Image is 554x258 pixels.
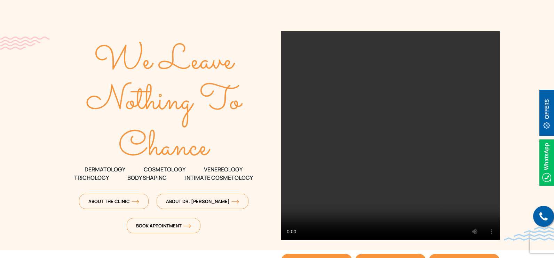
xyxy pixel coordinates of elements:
[74,174,109,182] span: TRICHOLOGY
[136,223,191,229] span: Book Appointment
[94,36,235,87] text: We Leave
[204,165,243,174] span: VENEREOLOGY
[166,198,239,204] span: About Dr. [PERSON_NAME]
[79,194,149,209] a: About The Clinicorange-arrow
[86,76,243,127] text: Nothing To
[132,200,139,204] img: orange-arrow
[539,139,554,186] img: Whatsappicon
[157,194,248,209] a: About Dr. [PERSON_NAME]orange-arrow
[183,224,191,228] img: orange-arrow
[127,174,167,182] span: Body Shaping
[144,165,185,174] span: COSMETOLOGY
[539,158,554,166] a: Whatsappicon
[85,165,125,174] span: DERMATOLOGY
[119,122,211,174] text: Chance
[231,200,239,204] img: orange-arrow
[539,90,554,136] img: offerBt
[185,174,253,182] span: Intimate Cosmetology
[88,198,139,204] span: About The Clinic
[504,227,554,241] img: bluewave
[127,218,200,233] a: Book Appointmentorange-arrow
